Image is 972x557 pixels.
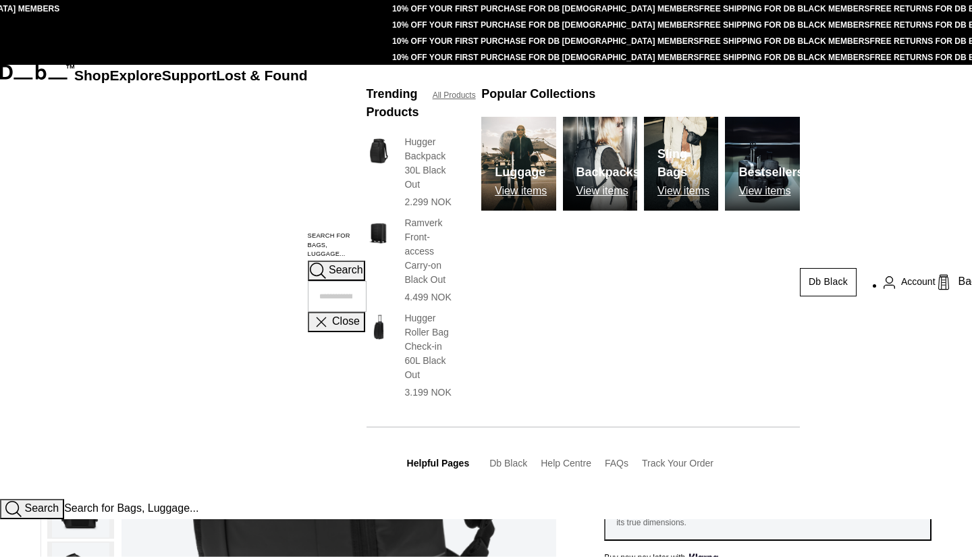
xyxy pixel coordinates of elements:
[699,36,870,46] a: FREE SHIPPING FOR DB BLACK MEMBERS
[576,163,640,182] h3: Backpacks
[74,68,110,83] a: Shop
[884,274,936,290] a: Account
[901,275,936,289] span: Account
[110,68,162,83] a: Explore
[433,89,476,101] a: All Products
[563,117,637,211] a: Db Backpacks View items
[725,117,799,211] a: Db Bestsellers View items
[367,311,455,400] a: Hugger Roller Bag Check-in 60L Black Out Hugger Roller Bag Check-in 60L Black Out 3.199 NOK
[738,163,803,182] h3: Bestsellers
[800,268,857,296] a: Db Black
[329,265,363,276] span: Search
[541,458,591,469] a: Help Centre
[404,311,454,382] h3: Hugger Roller Bag Check-in 60L Black Out
[367,85,419,122] h3: Trending Products
[74,65,308,499] nav: Main Navigation
[657,185,718,197] p: View items
[367,216,455,304] a: Ramverk Front-access Carry-on Black Out Ramverk Front-access Carry-on Black Out 4.499 NOK
[392,36,699,46] a: 10% OFF YOUR FIRST PURCHASE FOR DB [DEMOGRAPHIC_DATA] MEMBERS
[332,316,360,327] span: Close
[657,145,718,182] h3: Sling Bags
[699,20,870,30] a: FREE SHIPPING FOR DB BLACK MEMBERS
[404,292,451,302] span: 4.499 NOK
[725,117,799,211] img: Db
[392,53,699,62] a: 10% OFF YOUR FIRST PURCHASE FOR DB [DEMOGRAPHIC_DATA] MEMBERS
[407,456,470,471] h3: Helpful Pages
[489,458,527,469] a: Db Black
[495,163,547,182] h3: Luggage
[367,135,455,209] a: Hugger Backpack 30L Black Out Hugger Backpack 30L Black Out 2.299 NOK
[738,185,803,197] p: View items
[605,458,628,469] a: FAQs
[563,117,637,211] img: Db
[481,117,556,211] img: Db
[162,68,217,83] a: Support
[308,232,367,260] label: Search for Bags, Luggage...
[367,311,391,343] img: Hugger Roller Bag Check-in 60L Black Out
[576,185,640,197] p: View items
[481,85,595,103] h3: Popular Collections
[404,387,451,398] span: 3.199 NOK
[495,185,547,197] p: View items
[367,216,391,248] img: Ramverk Front-access Carry-on Black Out
[24,502,59,514] span: Search
[367,135,391,167] img: Hugger Backpack 30L Black Out
[392,20,699,30] a: 10% OFF YOUR FIRST PURCHASE FOR DB [DEMOGRAPHIC_DATA] MEMBERS
[481,117,556,211] a: Db Luggage View items
[404,135,454,192] h3: Hugger Backpack 30L Black Out
[404,216,454,287] h3: Ramverk Front-access Carry-on Black Out
[642,458,713,469] a: Track Your Order
[216,68,307,83] a: Lost & Found
[644,117,718,211] img: Db
[308,261,365,281] button: Search
[699,4,870,14] a: FREE SHIPPING FOR DB BLACK MEMBERS
[392,4,699,14] a: 10% OFF YOUR FIRST PURCHASE FOR DB [DEMOGRAPHIC_DATA] MEMBERS
[308,312,365,332] button: Close
[699,53,870,62] a: FREE SHIPPING FOR DB BLACK MEMBERS
[404,196,451,207] span: 2.299 NOK
[644,117,718,211] a: Db Sling Bags View items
